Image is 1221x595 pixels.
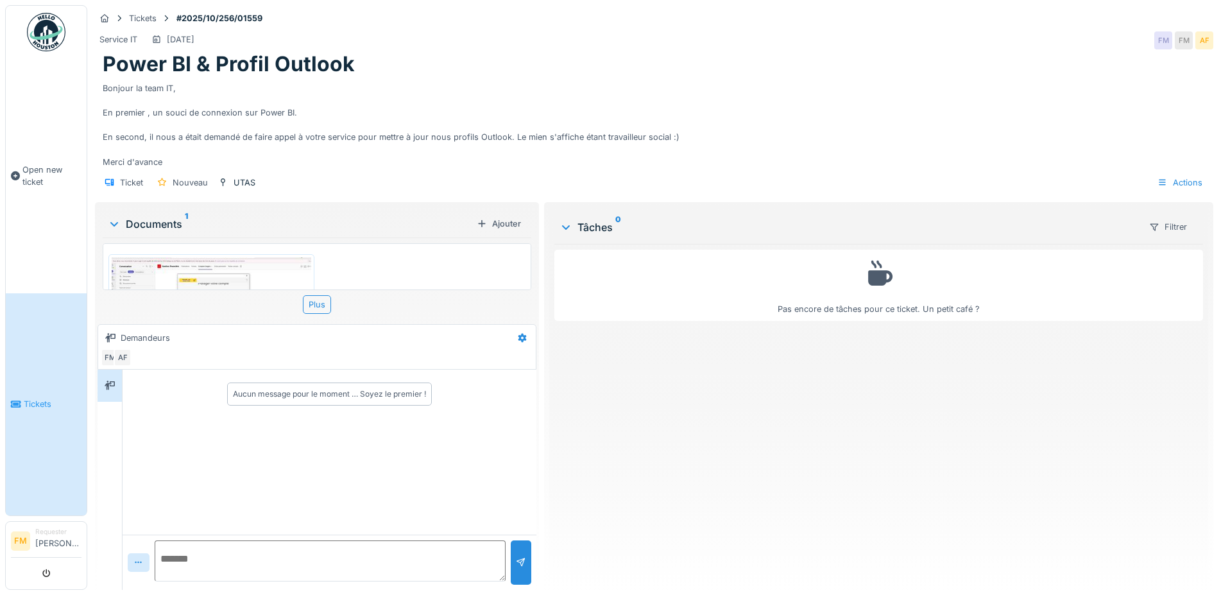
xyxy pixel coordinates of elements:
[35,527,81,555] li: [PERSON_NAME]
[6,293,87,516] a: Tickets
[6,58,87,293] a: Open new ticket
[1143,218,1193,236] div: Filtrer
[103,52,355,76] h1: Power BI & Profil Outlook
[167,33,194,46] div: [DATE]
[559,220,1138,235] div: Tâches
[11,527,81,558] a: FM Requester[PERSON_NAME]
[1154,31,1172,49] div: FM
[121,332,170,344] div: Demandeurs
[1195,31,1213,49] div: AF
[108,216,472,232] div: Documents
[35,527,81,537] div: Requester
[101,349,119,366] div: FM
[234,177,255,189] div: UTAS
[173,177,208,189] div: Nouveau
[27,13,65,51] img: Badge_color-CXgf-gQk.svg
[233,388,426,400] div: Aucun message pour le moment … Soyez le premier !
[112,257,311,353] img: xvth4qbu7x44kig800aihy865162
[11,531,30,551] li: FM
[303,295,331,314] div: Plus
[129,12,157,24] div: Tickets
[99,33,137,46] div: Service IT
[22,164,81,188] span: Open new ticket
[103,77,1206,168] div: Bonjour la team IT, En premier , un souci de connexion sur Power BI. En second, il nous a était d...
[24,398,81,410] span: Tickets
[563,255,1195,315] div: Pas encore de tâches pour ce ticket. Un petit café ?
[120,177,143,189] div: Ticket
[185,216,188,232] sup: 1
[171,12,268,24] strong: #2025/10/256/01559
[1152,173,1208,192] div: Actions
[1175,31,1193,49] div: FM
[615,220,621,235] sup: 0
[114,349,132,366] div: AF
[472,215,526,232] div: Ajouter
